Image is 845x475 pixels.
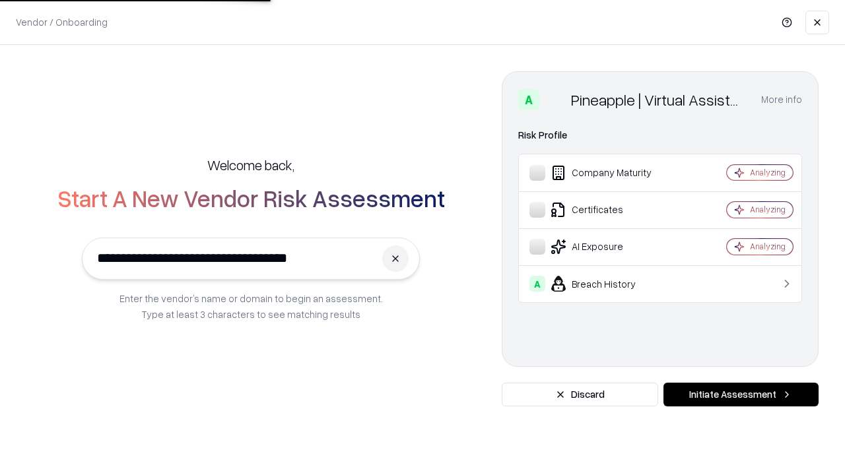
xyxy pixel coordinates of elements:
[750,204,786,215] div: Analyzing
[57,185,445,211] h2: Start A New Vendor Risk Assessment
[750,167,786,178] div: Analyzing
[529,239,687,255] div: AI Exposure
[518,127,802,143] div: Risk Profile
[16,15,108,29] p: Vendor / Onboarding
[529,202,687,218] div: Certificates
[119,290,383,322] p: Enter the vendor’s name or domain to begin an assessment. Type at least 3 characters to see match...
[750,241,786,252] div: Analyzing
[761,88,802,111] button: More info
[571,89,745,110] div: Pineapple | Virtual Assistant Agency
[545,89,566,110] img: Pineapple | Virtual Assistant Agency
[207,156,294,174] h5: Welcome back,
[529,276,545,292] div: A
[518,89,539,110] div: A
[663,383,819,406] button: Initiate Assessment
[529,165,687,181] div: Company Maturity
[502,383,658,406] button: Discard
[529,276,687,292] div: Breach History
